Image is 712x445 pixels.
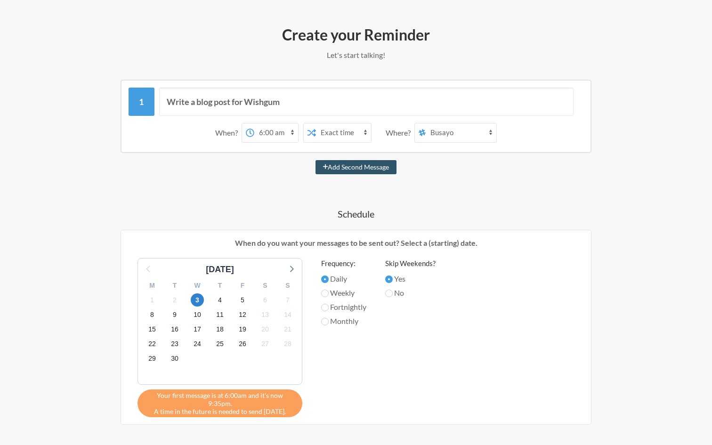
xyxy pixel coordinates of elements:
input: Daily [321,275,329,283]
label: Frequency: [321,258,366,269]
span: Sunday 26 October 2025 [236,338,249,351]
span: Tuesday 14 October 2025 [281,308,294,321]
div: M [141,278,163,293]
span: Thursday 30 October 2025 [168,352,181,365]
input: Fortnightly [321,304,329,311]
span: Wednesday 8 October 2025 [146,308,159,321]
span: Thursday 23 October 2025 [168,338,181,351]
div: S [276,278,299,293]
span: Monday 27 October 2025 [259,338,272,351]
span: Sunday 19 October 2025 [236,323,249,336]
span: Tuesday 21 October 2025 [281,323,294,336]
input: Message [159,88,574,116]
span: Friday 10 October 2025 [191,308,204,321]
input: Weekly [321,290,329,297]
div: T [209,278,231,293]
div: T [163,278,186,293]
span: Saturday 18 October 2025 [213,323,227,336]
span: Friday 24 October 2025 [191,338,204,351]
span: Wednesday 22 October 2025 [146,338,159,351]
label: Yes [385,273,436,284]
span: Wednesday 29 October 2025 [146,352,159,365]
span: Wednesday 15 October 2025 [146,323,159,336]
span: Wednesday 1 October 2025 [146,293,159,307]
div: F [231,278,254,293]
span: Friday 17 October 2025 [191,323,204,336]
label: Monthly [321,316,366,327]
label: Skip Weekends? [385,258,436,269]
span: Thursday 9 October 2025 [168,308,181,321]
span: Sunday 12 October 2025 [236,308,249,321]
h4: Schedule [83,207,629,220]
span: Monday 13 October 2025 [259,308,272,321]
span: Your first message is at 6:00am and it's now 9:35pm. [145,391,295,407]
label: No [385,287,436,299]
span: Monday 6 October 2025 [259,293,272,307]
span: Monday 20 October 2025 [259,323,272,336]
input: Yes [385,275,393,283]
span: Tuesday 28 October 2025 [281,338,294,351]
span: Friday 3 October 2025 [191,293,204,307]
span: Thursday 2 October 2025 [168,293,181,307]
input: No [385,290,393,297]
span: Saturday 11 October 2025 [213,308,227,321]
span: Sunday 5 October 2025 [236,293,249,307]
h2: Create your Reminder [83,25,629,45]
div: W [186,278,209,293]
span: Saturday 25 October 2025 [213,338,227,351]
input: Monthly [321,318,329,325]
label: Daily [321,273,366,284]
button: Add Second Message [316,160,397,174]
div: When? [215,123,242,143]
div: [DATE] [202,263,238,276]
p: Let's start talking! [83,49,629,61]
label: Fortnightly [321,301,366,313]
div: A time in the future is needed to send [DATE]. [138,389,302,417]
div: S [254,278,276,293]
span: Thursday 16 October 2025 [168,323,181,336]
span: Saturday 4 October 2025 [213,293,227,307]
div: Where? [386,123,414,143]
span: Tuesday 7 October 2025 [281,293,294,307]
p: When do you want your messages to be sent out? Select a (starting) date. [128,237,584,249]
label: Weekly [321,287,366,299]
